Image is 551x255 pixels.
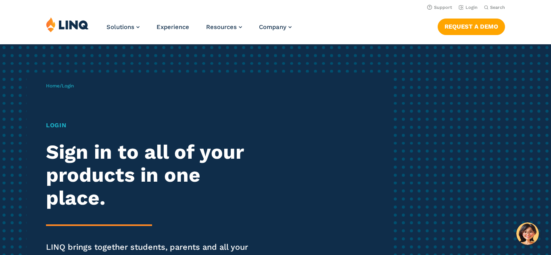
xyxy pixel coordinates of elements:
[206,23,242,31] a: Resources
[62,83,74,89] span: Login
[46,121,258,130] h1: Login
[438,17,505,35] nav: Button Navigation
[427,5,452,10] a: Support
[106,23,140,31] a: Solutions
[46,141,258,209] h2: Sign in to all of your products in one place.
[106,23,134,31] span: Solutions
[259,23,292,31] a: Company
[46,83,74,89] span: /
[484,4,505,10] button: Open Search Bar
[106,17,292,44] nav: Primary Navigation
[157,23,189,31] a: Experience
[438,19,505,35] a: Request a Demo
[259,23,286,31] span: Company
[490,5,505,10] span: Search
[459,5,478,10] a: Login
[46,17,89,32] img: LINQ | K‑12 Software
[516,222,539,245] button: Hello, have a question? Let’s chat.
[206,23,237,31] span: Resources
[46,83,60,89] a: Home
